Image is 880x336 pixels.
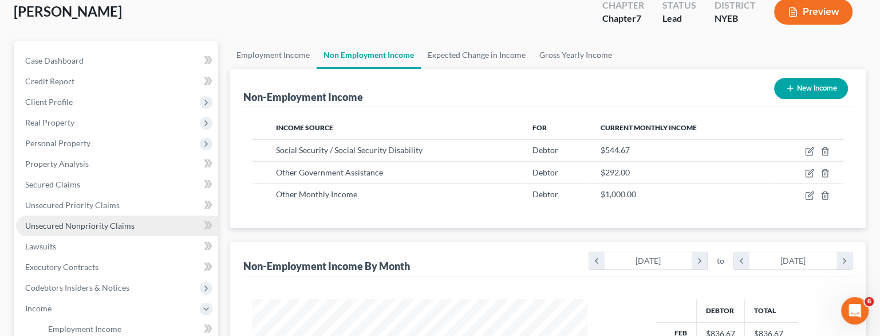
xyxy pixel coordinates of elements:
span: Client Profile [25,97,73,107]
a: Credit Report [16,71,218,92]
span: Case Dashboard [25,56,84,65]
span: $292.00 [601,167,630,177]
span: Debtor [532,167,558,177]
i: chevron_right [692,252,707,269]
div: [DATE] [749,252,837,269]
a: Gross Yearly Income [532,41,619,69]
a: Lawsuits [16,236,218,257]
span: $544.67 [601,145,630,155]
span: 6 [865,297,874,306]
span: to [717,255,724,267]
span: Lawsuits [25,241,56,251]
a: Non Employment Income [317,41,421,69]
span: 7 [636,13,641,24]
span: Other Government Assistance [276,167,383,177]
iframe: Intercom live chat [841,297,869,325]
span: Secured Claims [25,179,80,189]
span: Property Analysis [25,159,89,169]
span: Credit Report [25,76,74,86]
span: Employment Income [48,324,121,334]
a: Employment Income [230,41,317,69]
div: Chapter [602,12,644,25]
span: Other Monthly Income [276,189,357,199]
span: For [532,123,547,132]
a: Executory Contracts [16,257,218,278]
a: Case Dashboard [16,50,218,71]
span: Codebtors Insiders & Notices [25,283,129,292]
span: Debtor [532,189,558,199]
div: NYEB [715,12,756,25]
span: Personal Property [25,138,90,148]
button: New Income [774,78,848,99]
div: Non-Employment Income [243,90,363,104]
a: Property Analysis [16,154,218,174]
a: Secured Claims [16,174,218,195]
span: Current Monthly Income [601,123,697,132]
i: chevron_left [734,252,749,269]
span: Debtor [532,145,558,155]
div: [DATE] [605,252,692,269]
div: Lead [662,12,696,25]
span: [PERSON_NAME] [14,3,122,19]
th: Total [744,299,798,322]
th: Debtor [696,299,744,322]
span: Executory Contracts [25,262,98,272]
span: Social Security / Social Security Disability [276,145,423,155]
span: Unsecured Nonpriority Claims [25,221,135,230]
span: Unsecured Priority Claims [25,200,120,210]
span: Income [25,303,52,313]
i: chevron_right [836,252,852,269]
span: Real Property [25,118,74,127]
span: Income Source [276,123,333,132]
i: chevron_left [589,252,605,269]
span: $1,000.00 [601,189,636,199]
a: Unsecured Priority Claims [16,195,218,216]
a: Unsecured Nonpriority Claims [16,216,218,236]
div: Non-Employment Income By Month [243,259,410,273]
a: Expected Change in Income [421,41,532,69]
